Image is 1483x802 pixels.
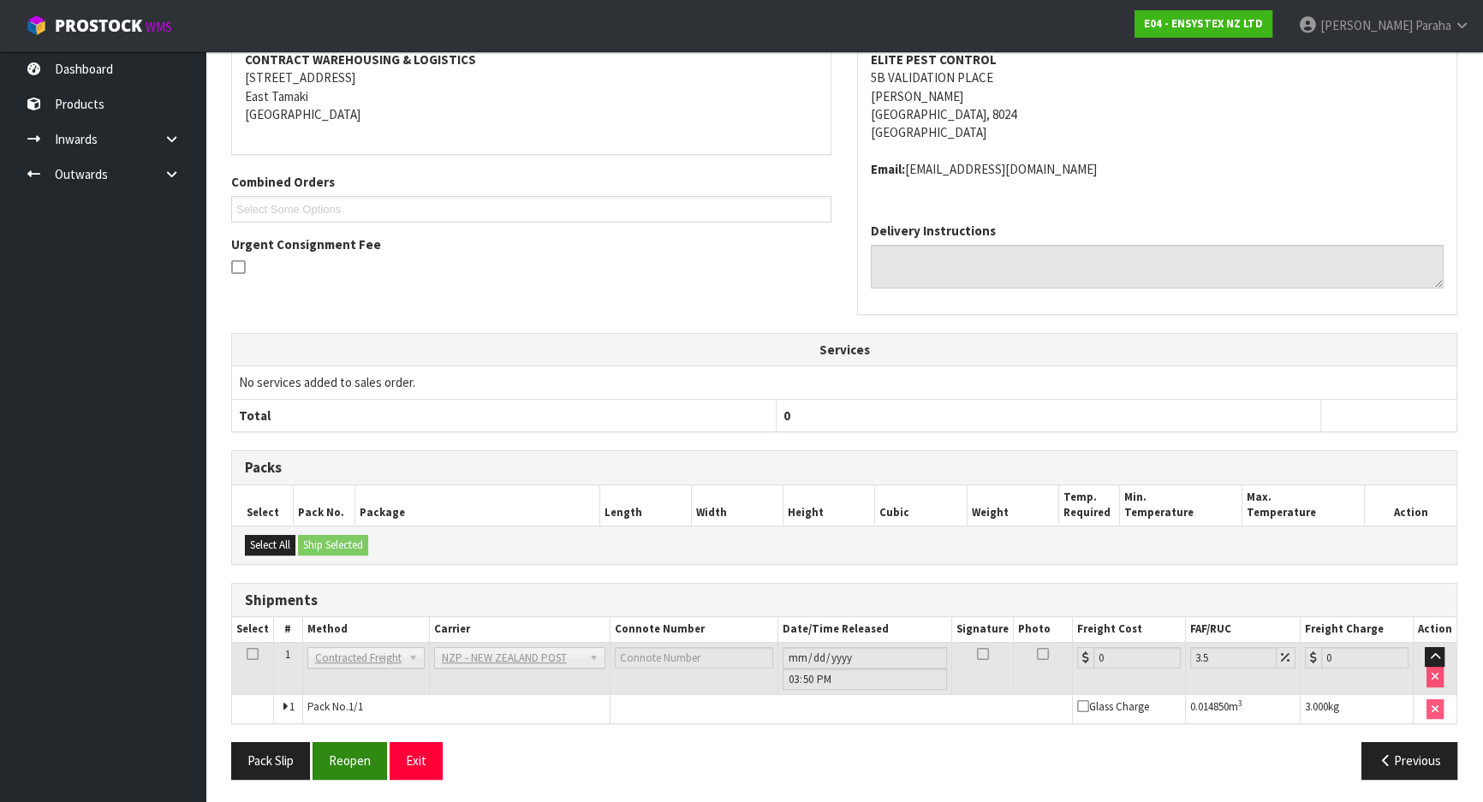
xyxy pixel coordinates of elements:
th: Connote Number [610,617,777,642]
span: Paraha [1415,17,1451,33]
label: Delivery Instructions [871,222,996,240]
label: Combined Orders [231,173,335,191]
address: [STREET_ADDRESS] East Tamaki [GEOGRAPHIC_DATA] [245,50,818,124]
th: Weight [967,485,1058,526]
a: E04 - ENSYSTEX NZ LTD [1135,10,1272,38]
th: Signature [952,617,1014,642]
th: # [274,617,303,642]
input: Freight Adjustment [1190,647,1277,668]
th: Method [302,617,429,642]
td: Pack No. [302,694,610,723]
th: Pack No. [294,485,355,526]
span: Contracted Freight [315,648,402,668]
th: Select [232,485,294,526]
th: Height [783,485,875,526]
th: Action [1413,617,1456,642]
input: Freight Charge [1321,647,1409,668]
th: Date/Time Released [777,617,952,642]
span: NZP - NEW ZEALAND POST [442,648,583,668]
input: Connote Number [615,647,772,668]
td: kg [1300,694,1413,723]
button: Pack Slip [231,742,310,779]
span: ProStock [55,15,142,37]
th: Width [691,485,783,526]
span: 0 [783,407,790,424]
span: 1 [289,699,295,714]
strong: email [871,161,905,177]
th: Length [599,485,691,526]
th: Action [1365,485,1456,526]
address: [EMAIL_ADDRESS][DOMAIN_NAME] [871,160,1444,178]
th: Max. Temperature [1242,485,1365,526]
span: Glass Charge [1077,699,1149,714]
strong: ELITE PEST CONTROL [871,51,997,68]
h3: Packs [245,460,1444,476]
span: 1 [285,647,290,662]
th: Total [232,399,777,431]
th: Cubic [875,485,967,526]
span: 0.014850 [1190,699,1229,714]
span: 3.000 [1305,699,1328,714]
button: Ship Selected [298,535,368,555]
button: Exit [390,742,443,779]
td: m [1185,694,1300,723]
sup: 3 [1238,698,1242,709]
td: No services added to sales order. [232,366,1456,399]
th: Services [232,334,1456,366]
button: Reopen [313,742,387,779]
button: Previous [1361,742,1457,779]
img: cube-alt.png [26,15,47,36]
th: Photo [1014,617,1073,642]
input: Freight Cost [1093,647,1181,668]
th: Select [232,617,274,642]
th: Carrier [429,617,610,642]
th: Temp. Required [1058,485,1120,526]
label: Urgent Consignment Fee [231,235,381,253]
th: FAF/RUC [1185,617,1300,642]
strong: CONTRACT WAREHOUSING & LOGISTICS [245,51,476,68]
th: Min. Temperature [1120,485,1242,526]
h3: Shipments [245,592,1444,609]
th: Package [354,485,599,526]
th: Freight Cost [1072,617,1185,642]
button: Select All [245,535,295,555]
span: 1/1 [348,699,363,714]
address: 5B VALIDATION PLACE [PERSON_NAME] [GEOGRAPHIC_DATA], 8024 [GEOGRAPHIC_DATA] [871,50,1444,142]
th: Freight Charge [1300,617,1413,642]
strong: E04 - ENSYSTEX NZ LTD [1144,16,1263,31]
small: WMS [146,19,172,35]
span: [PERSON_NAME] [1320,17,1413,33]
